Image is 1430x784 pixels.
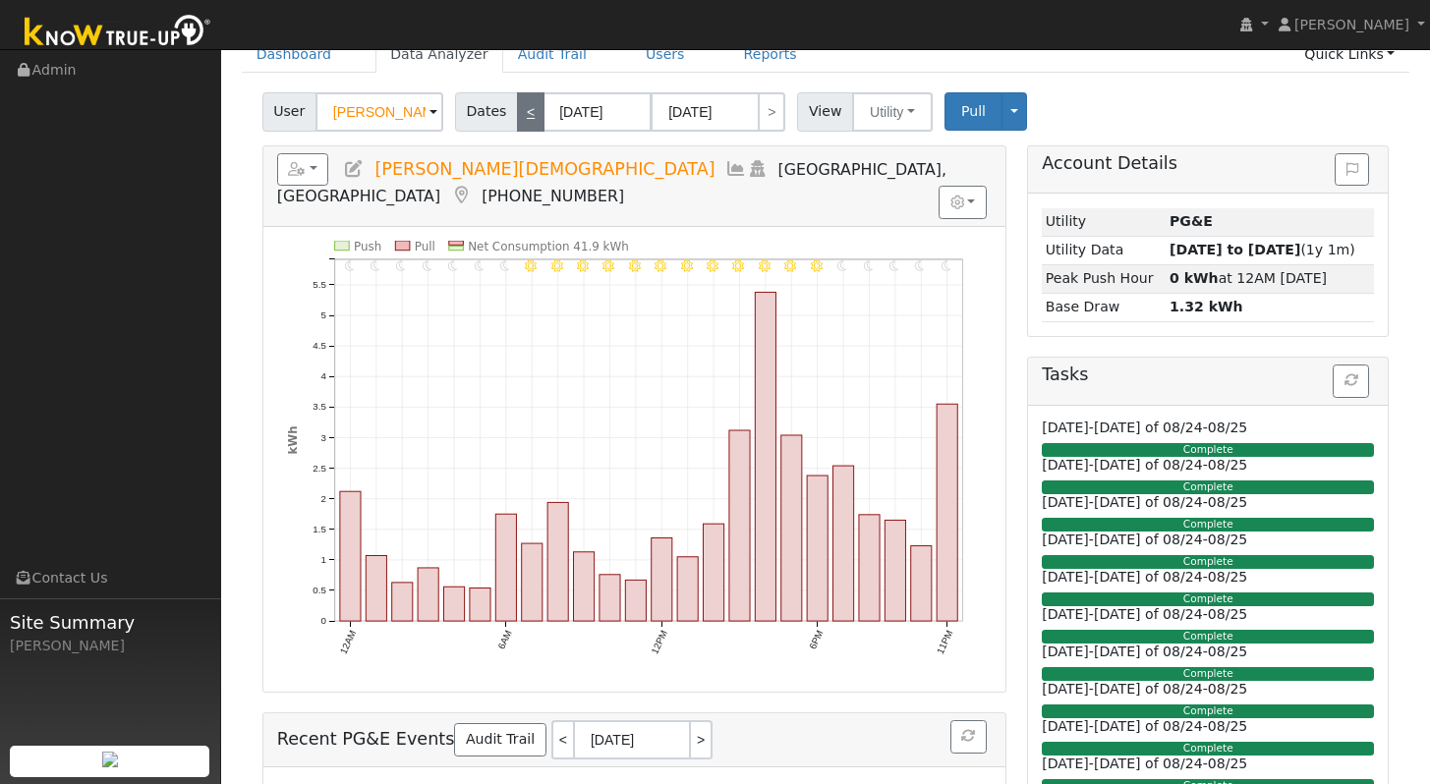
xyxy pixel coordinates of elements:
[482,187,624,205] span: [PHONE_NUMBER]
[374,159,715,179] span: [PERSON_NAME][DEMOGRAPHIC_DATA]
[1042,756,1374,772] h6: [DATE]-[DATE] of 08/24-08/25
[277,720,992,759] h5: Recent PG&E Events
[1042,667,1374,681] div: Complete
[102,752,118,767] img: retrieve
[1042,718,1374,735] h6: [DATE]-[DATE] of 08/24-08/25
[315,92,443,132] input: Select a User
[1042,606,1374,623] h6: [DATE]-[DATE] of 08/24-08/25
[1042,480,1374,494] div: Complete
[1042,208,1166,237] td: Utility
[1042,644,1374,660] h6: [DATE]-[DATE] of 08/24-08/25
[961,103,986,119] span: Pull
[631,36,700,73] a: Users
[1170,242,1300,257] strong: [DATE] to [DATE]
[950,720,987,754] button: Refresh
[10,609,210,636] span: Site Summary
[15,11,221,55] img: Know True-Up
[725,159,747,179] a: Multi-Series Graph
[1042,293,1166,321] td: Base Draw
[797,92,853,132] span: View
[551,720,573,759] a: <
[747,159,769,179] a: Login As (last Never)
[1333,364,1369,398] button: Refresh
[1042,630,1374,644] div: Complete
[375,36,503,73] a: Data Analyzer
[691,720,713,759] a: >
[455,92,518,132] span: Dates
[944,92,1002,131] button: Pull
[1170,242,1355,257] span: (1y 1m)
[10,636,210,656] div: [PERSON_NAME]
[503,36,601,73] a: Audit Trail
[454,723,545,756] a: Audit Trail
[1042,518,1374,532] div: Complete
[1042,592,1374,606] div: Complete
[1042,569,1374,586] h6: [DATE]-[DATE] of 08/24-08/25
[1042,364,1374,385] h5: Tasks
[852,92,933,132] button: Utility
[1042,264,1166,293] td: Peak Push Hour
[450,186,472,205] a: Map
[242,36,347,73] a: Dashboard
[1170,270,1219,286] strong: 0 kWh
[1335,153,1369,187] button: Issue History
[1042,532,1374,548] h6: [DATE]-[DATE] of 08/24-08/25
[1170,213,1213,229] strong: ID: 17182244, authorized: 08/15/25
[1042,681,1374,698] h6: [DATE]-[DATE] of 08/24-08/25
[343,159,365,179] a: Edit User (35291)
[1042,704,1374,718] div: Complete
[1042,555,1374,569] div: Complete
[1042,236,1166,264] td: Utility Data
[1042,443,1374,457] div: Complete
[1042,742,1374,756] div: Complete
[1042,153,1374,174] h5: Account Details
[1170,299,1243,314] strong: 1.32 kWh
[1289,36,1409,73] a: Quick Links
[1042,494,1374,511] h6: [DATE]-[DATE] of 08/24-08/25
[729,36,812,73] a: Reports
[1042,457,1374,474] h6: [DATE]-[DATE] of 08/24-08/25
[1167,264,1375,293] td: at 12AM [DATE]
[1294,17,1409,32] span: [PERSON_NAME]
[262,92,316,132] span: User
[758,92,785,132] a: >
[1042,420,1374,436] h6: [DATE]-[DATE] of 08/24-08/25
[517,92,544,132] a: <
